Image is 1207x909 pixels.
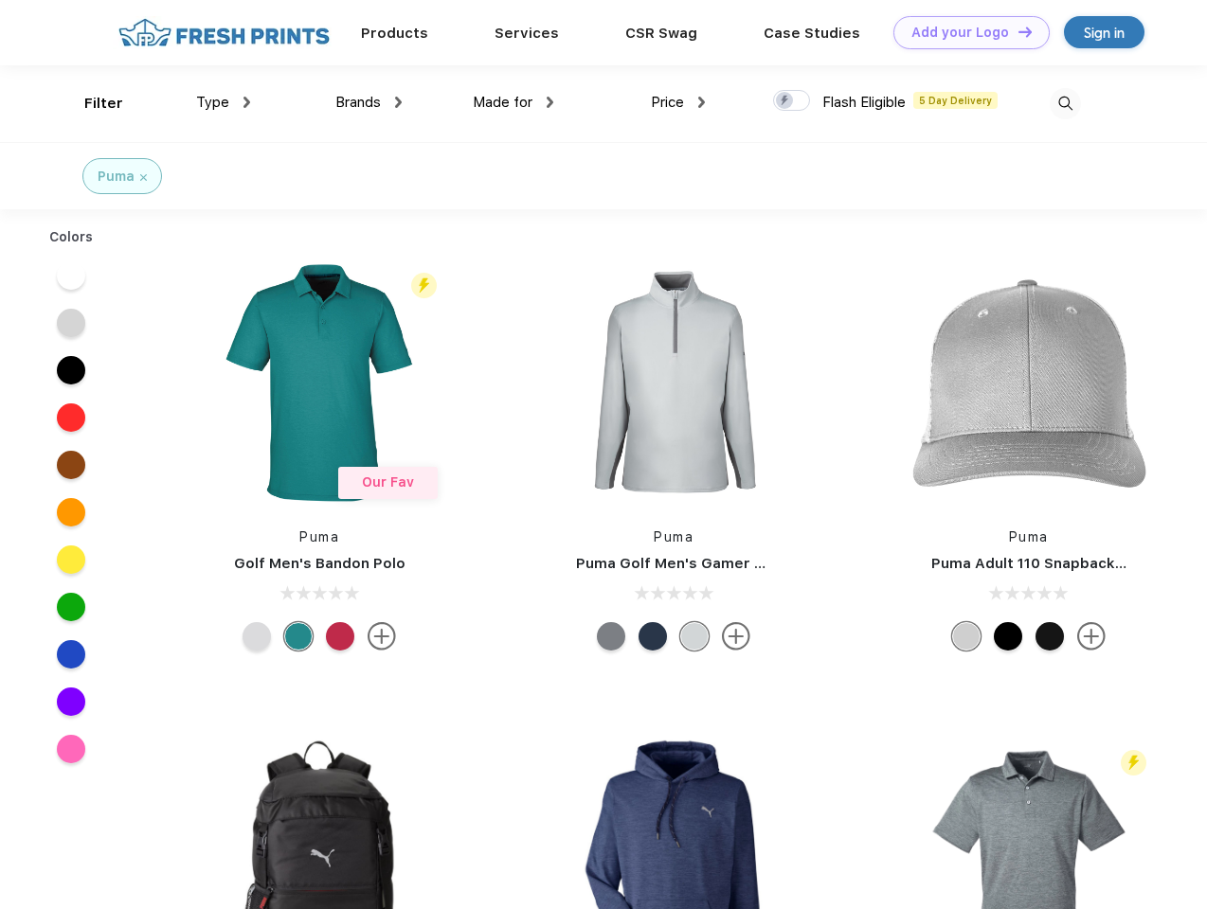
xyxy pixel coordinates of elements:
[952,622,981,651] div: Quarry Brt Whit
[335,94,381,111] span: Brands
[1084,22,1125,44] div: Sign in
[196,94,229,111] span: Type
[994,622,1022,651] div: Pma Blk Pma Blk
[651,94,684,111] span: Price
[326,622,354,651] div: Ski Patrol
[362,474,414,490] span: Our Fav
[113,16,335,49] img: fo%20logo%202.webp
[654,529,694,544] a: Puma
[243,622,271,651] div: High Rise
[84,93,123,115] div: Filter
[547,97,553,108] img: dropdown.png
[368,622,396,651] img: more.svg
[822,94,906,111] span: Flash Eligible
[473,94,532,111] span: Made for
[35,227,108,247] div: Colors
[576,555,875,572] a: Puma Golf Men's Gamer Golf Quarter-Zip
[1077,622,1106,651] img: more.svg
[98,167,135,187] div: Puma
[243,97,250,108] img: dropdown.png
[913,92,998,109] span: 5 Day Delivery
[911,25,1009,41] div: Add your Logo
[140,174,147,181] img: filter_cancel.svg
[1036,622,1064,651] div: Pma Blk with Pma Blk
[548,257,800,508] img: func=resize&h=266
[597,622,625,651] div: Quiet Shade
[698,97,705,108] img: dropdown.png
[639,622,667,651] div: Navy Blazer
[1050,88,1081,119] img: desktop_search.svg
[495,25,559,42] a: Services
[284,622,313,651] div: Green Lagoon
[1018,27,1032,37] img: DT
[234,555,405,572] a: Golf Men's Bandon Polo
[1121,750,1146,775] img: flash_active_toggle.svg
[680,622,709,651] div: High Rise
[299,529,339,544] a: Puma
[1009,529,1049,544] a: Puma
[193,257,445,508] img: func=resize&h=266
[903,257,1155,508] img: func=resize&h=266
[411,273,437,298] img: flash_active_toggle.svg
[1064,16,1144,48] a: Sign in
[361,25,428,42] a: Products
[395,97,402,108] img: dropdown.png
[625,25,697,42] a: CSR Swag
[722,622,750,651] img: more.svg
